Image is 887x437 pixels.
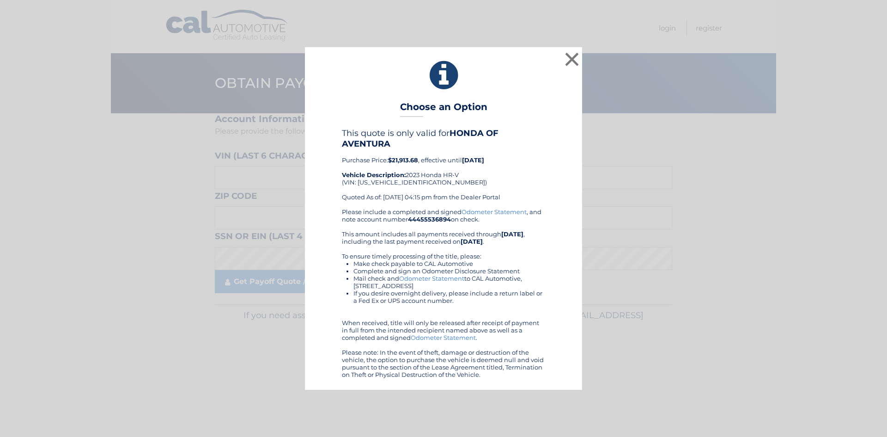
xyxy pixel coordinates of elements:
b: HONDA OF AVENTURA [342,128,498,148]
li: Mail check and to CAL Automotive, [STREET_ADDRESS] [353,275,545,289]
li: If you desire overnight delivery, please include a return label or a Fed Ex or UPS account number. [353,289,545,304]
b: [DATE] [501,230,523,238]
button: × [563,50,581,68]
a: Odometer Statement [462,208,527,215]
li: Complete and sign an Odometer Disclosure Statement [353,267,545,275]
strong: Vehicle Description: [342,171,406,178]
b: 44455536894 [408,215,451,223]
li: Make check payable to CAL Automotive [353,260,545,267]
a: Odometer Statement [399,275,464,282]
h3: Choose an Option [400,101,487,117]
h4: This quote is only valid for [342,128,545,148]
div: Purchase Price: , effective until 2023 Honda HR-V (VIN: [US_VEHICLE_IDENTIFICATION_NUMBER]) Quote... [342,128,545,208]
a: Odometer Statement [411,334,476,341]
b: [DATE] [461,238,483,245]
div: Please include a completed and signed , and note account number on check. This amount includes al... [342,208,545,378]
b: [DATE] [462,156,484,164]
b: $21,913.68 [388,156,418,164]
